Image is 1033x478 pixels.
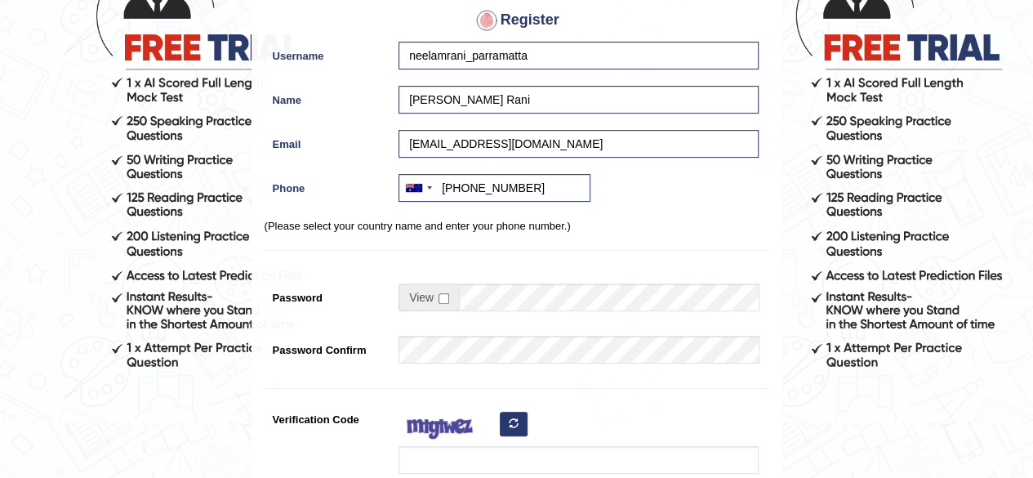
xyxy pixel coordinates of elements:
[399,175,437,201] div: Australia: +61
[265,42,391,64] label: Username
[265,174,391,196] label: Phone
[265,405,391,427] label: Verification Code
[265,130,391,152] label: Email
[265,7,769,34] h4: Register
[439,293,449,304] input: Show/Hide Password
[265,218,769,234] p: (Please select your country name and enter your phone number.)
[265,284,391,306] label: Password
[265,86,391,108] label: Name
[399,174,590,202] input: +61 412 345 678
[265,336,391,358] label: Password Confirm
